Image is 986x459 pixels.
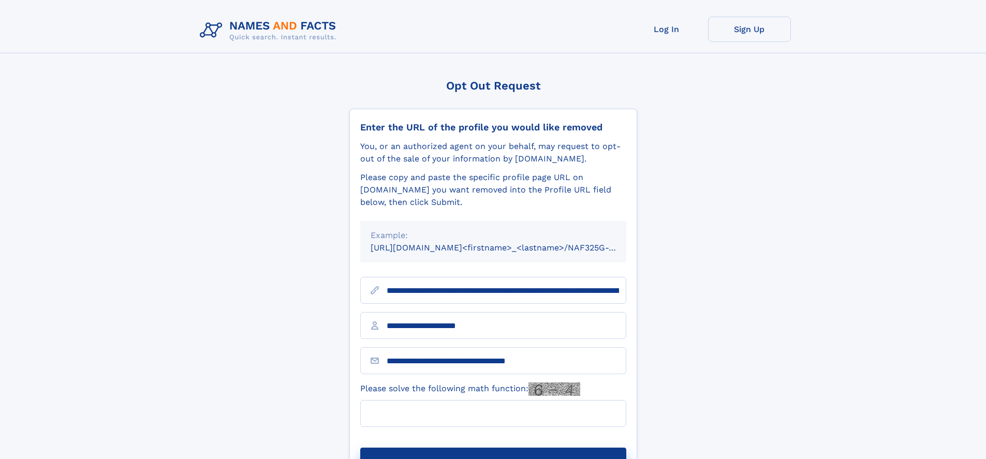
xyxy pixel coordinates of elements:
a: Sign Up [708,17,791,42]
label: Please solve the following math function: [360,382,580,396]
a: Log In [625,17,708,42]
small: [URL][DOMAIN_NAME]<firstname>_<lastname>/NAF325G-xxxxxxxx [371,243,646,253]
div: Please copy and paste the specific profile page URL on [DOMAIN_NAME] you want removed into the Pr... [360,171,626,209]
div: Opt Out Request [349,79,637,92]
div: Example: [371,229,616,242]
img: Logo Names and Facts [196,17,345,45]
div: Enter the URL of the profile you would like removed [360,122,626,133]
div: You, or an authorized agent on your behalf, may request to opt-out of the sale of your informatio... [360,140,626,165]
